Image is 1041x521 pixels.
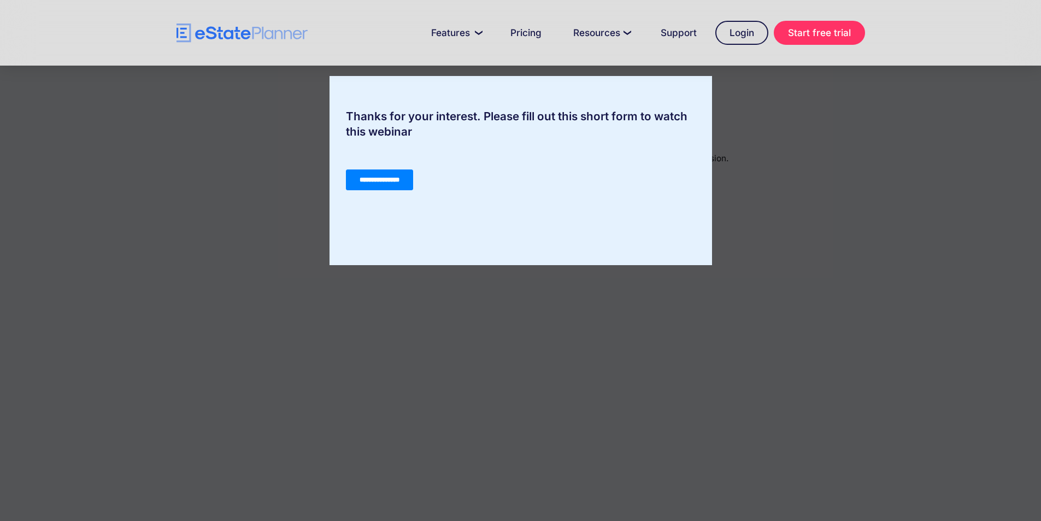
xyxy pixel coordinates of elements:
[497,22,555,44] a: Pricing
[330,109,712,139] div: Thanks for your interest. Please fill out this short form to watch this webinar
[715,21,768,45] a: Login
[418,22,492,44] a: Features
[177,24,308,43] a: home
[346,150,696,232] iframe: Form 0
[560,22,642,44] a: Resources
[648,22,710,44] a: Support
[774,21,865,45] a: Start free trial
